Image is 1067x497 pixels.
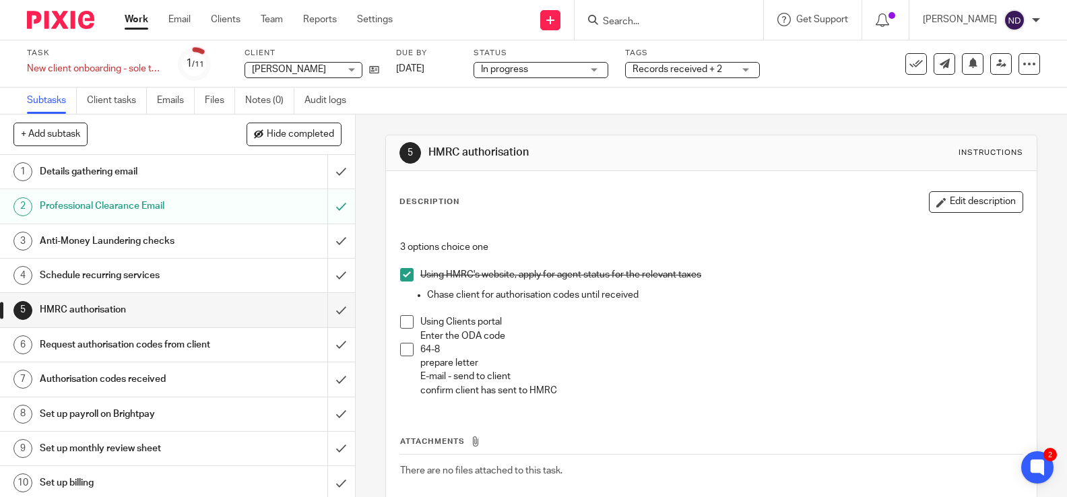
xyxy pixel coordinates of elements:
[211,13,240,26] a: Clients
[1004,9,1025,31] img: svg%3E
[427,288,1023,302] p: Chase client for authorisation codes until received
[428,145,740,160] h1: HMRC authorisation
[602,16,723,28] input: Search
[205,88,235,114] a: Files
[40,196,223,216] h1: Professional Clearance Email
[40,300,223,320] h1: HMRC authorisation
[400,466,562,475] span: There are no files attached to this task.
[399,142,421,164] div: 5
[27,62,162,75] div: New client onboarding - sole trader
[420,343,1023,356] p: 64-8
[13,162,32,181] div: 1
[125,13,148,26] a: Work
[192,61,204,68] small: /11
[40,473,223,493] h1: Set up billing
[625,48,760,59] label: Tags
[186,56,204,71] div: 1
[40,369,223,389] h1: Authorisation codes received
[13,232,32,251] div: 3
[400,240,1023,254] p: 3 options choice one
[420,329,1023,343] p: Enter the ODA code
[13,266,32,285] div: 4
[396,64,424,73] span: [DATE]
[357,13,393,26] a: Settings
[1043,448,1057,461] div: 2
[245,48,379,59] label: Client
[13,370,32,389] div: 7
[304,88,356,114] a: Audit logs
[420,356,1023,370] p: prepare letter
[27,48,162,59] label: Task
[474,48,608,59] label: Status
[633,65,722,74] span: Records received + 2
[420,315,1023,329] p: Using Clients portal
[481,65,528,74] span: In progress
[13,197,32,216] div: 2
[267,129,334,140] span: Hide completed
[40,162,223,182] h1: Details gathering email
[252,65,326,74] span: [PERSON_NAME]
[157,88,195,114] a: Emails
[796,15,848,24] span: Get Support
[13,335,32,354] div: 6
[923,13,997,26] p: [PERSON_NAME]
[420,268,1023,281] p: Using HMRC's website, apply for agent status for the relevant taxes
[420,370,1023,383] p: E-mail - send to client
[399,197,459,207] p: Description
[13,405,32,424] div: 8
[261,13,283,26] a: Team
[168,13,191,26] a: Email
[40,438,223,459] h1: Set up monthly review sheet
[13,123,88,145] button: + Add subtask
[396,48,457,59] label: Due by
[245,88,294,114] a: Notes (0)
[420,384,1023,397] p: confirm client has sent to HMRC
[13,439,32,458] div: 9
[40,335,223,355] h1: Request authorisation codes from client
[929,191,1023,213] button: Edit description
[13,301,32,320] div: 5
[959,147,1023,158] div: Instructions
[27,11,94,29] img: Pixie
[40,404,223,424] h1: Set up payroll on Brightpay
[40,231,223,251] h1: Anti-Money Laundering checks
[87,88,147,114] a: Client tasks
[247,123,342,145] button: Hide completed
[40,265,223,286] h1: Schedule recurring services
[27,88,77,114] a: Subtasks
[13,473,32,492] div: 10
[303,13,337,26] a: Reports
[400,438,465,445] span: Attachments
